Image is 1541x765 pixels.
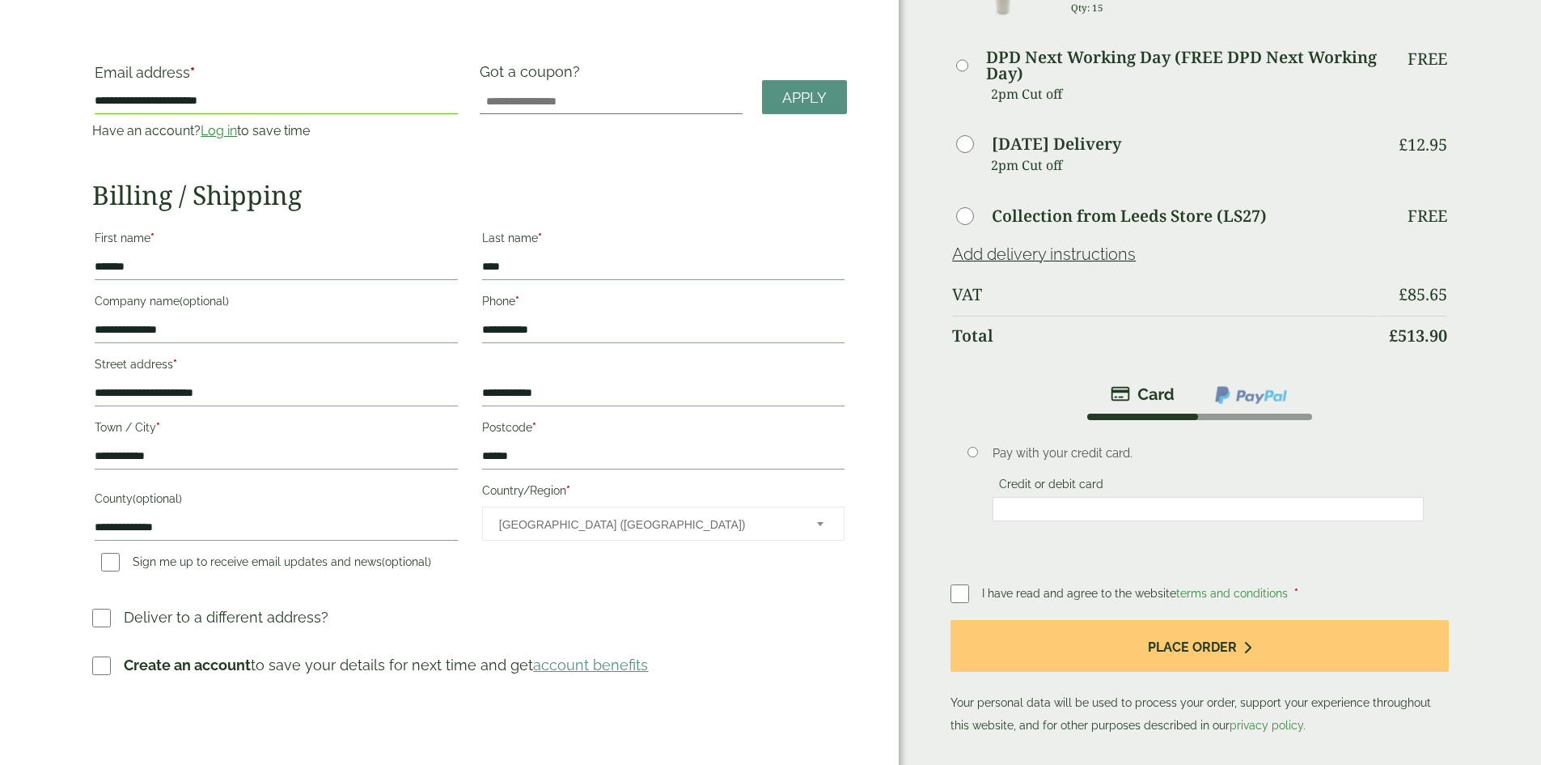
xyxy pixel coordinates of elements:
label: Credit or debit card [993,478,1110,495]
iframe: Secure card payment input frame [997,502,1419,516]
span: £ [1399,283,1408,305]
a: Apply [762,80,847,115]
p: 2pm Cut off [991,153,1377,177]
label: County [95,487,457,515]
label: Country/Region [482,479,845,507]
label: Collection from Leeds Store (LS27) [992,208,1267,224]
label: [DATE] Delivery [992,136,1121,152]
p: 2pm Cut off [991,82,1377,106]
small: Qty: 15 [1071,2,1103,14]
a: Log in [201,123,237,138]
p: Deliver to a different address? [124,606,328,628]
a: privacy policy [1230,719,1303,732]
abbr: required [173,358,177,371]
abbr: required [156,421,160,434]
bdi: 513.90 [1389,325,1447,346]
a: account benefits [533,657,648,674]
button: Place order [950,620,1448,673]
span: Apply [782,89,827,107]
abbr: required [532,421,536,434]
abbr: required [538,232,542,244]
span: (optional) [180,295,229,308]
abbr: required [190,64,195,81]
label: Postcode [482,416,845,444]
h2: Billing / Shipping [92,180,847,210]
label: Company name [95,290,457,317]
span: (optional) [133,492,182,505]
th: Total [952,316,1377,355]
p: Your personal data will be used to process your order, support your experience throughout this we... [950,620,1448,737]
p: Have an account? to save time [92,121,459,141]
p: Free [1408,49,1447,69]
input: Sign me up to receive email updates and news(optional) [101,553,120,572]
label: Sign me up to receive email updates and news [95,555,438,573]
abbr: required [150,232,155,244]
label: Town / City [95,416,457,444]
label: First name [95,227,457,254]
label: Email address [95,66,457,88]
label: Phone [482,290,845,317]
abbr: required [1294,587,1298,600]
a: terms and conditions [1176,587,1288,600]
abbr: required [566,484,570,497]
strong: Create an account [124,657,251,674]
label: DPD Next Working Day (FREE DPD Next Working Day) [986,49,1377,82]
abbr: required [515,295,519,308]
span: Country/Region [482,507,845,541]
img: stripe.png [1111,385,1175,404]
bdi: 85.65 [1399,283,1447,305]
a: Add delivery instructions [952,244,1136,264]
span: (optional) [382,555,431,568]
p: Pay with your credit card. [993,444,1424,462]
img: ppcp-gateway.png [1213,385,1289,406]
th: VAT [952,275,1377,314]
p: to save your details for next time and get [124,654,648,676]
span: £ [1399,134,1408,155]
bdi: 12.95 [1399,134,1447,155]
label: Last name [482,227,845,254]
span: United Kingdom (UK) [499,508,795,542]
p: Free [1408,206,1447,226]
span: I have read and agree to the website [982,587,1291,600]
label: Got a coupon? [480,63,586,88]
span: £ [1389,325,1398,346]
label: Street address [95,353,457,380]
